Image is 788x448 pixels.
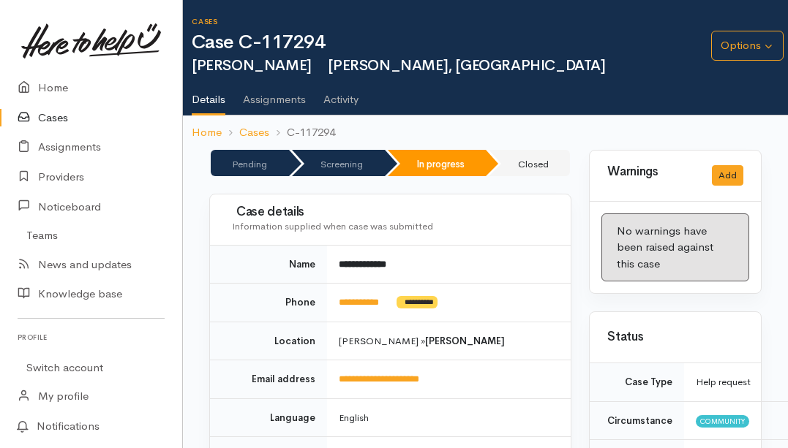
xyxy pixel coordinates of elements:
[269,124,335,141] li: C-117294
[210,284,327,322] td: Phone
[339,335,505,347] span: [PERSON_NAME] »
[183,115,788,150] nav: breadcrumb
[192,74,225,116] a: Details
[320,56,606,75] span: [PERSON_NAME], [GEOGRAPHIC_DATA]
[607,330,743,344] h3: Status
[243,74,306,115] a: Assignments
[192,124,222,141] a: Home
[18,327,165,347] h6: Profile
[607,165,694,179] h3: Warnings
[211,150,289,176] li: Pending
[292,150,385,176] li: Screening
[210,322,327,360] td: Location
[210,246,327,284] td: Name
[192,32,711,53] h1: Case C-117294
[489,150,570,176] li: Closed
[323,74,359,115] a: Activity
[696,415,749,427] span: Community
[425,335,505,347] b: [PERSON_NAME]
[590,363,684,401] td: Case Type
[590,401,684,440] td: Circumstance
[601,213,749,282] div: No warnings have been raised against this case
[210,398,327,437] td: Language
[210,360,327,399] td: Email address
[711,31,784,61] button: Options
[192,58,711,74] h2: [PERSON_NAME]
[239,124,269,141] a: Cases
[192,18,711,26] h6: Cases
[327,398,571,437] td: English
[388,150,487,176] li: In progress
[232,205,553,219] h3: Case details
[712,165,743,186] button: Add
[232,219,553,234] div: Information supplied when case was submitted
